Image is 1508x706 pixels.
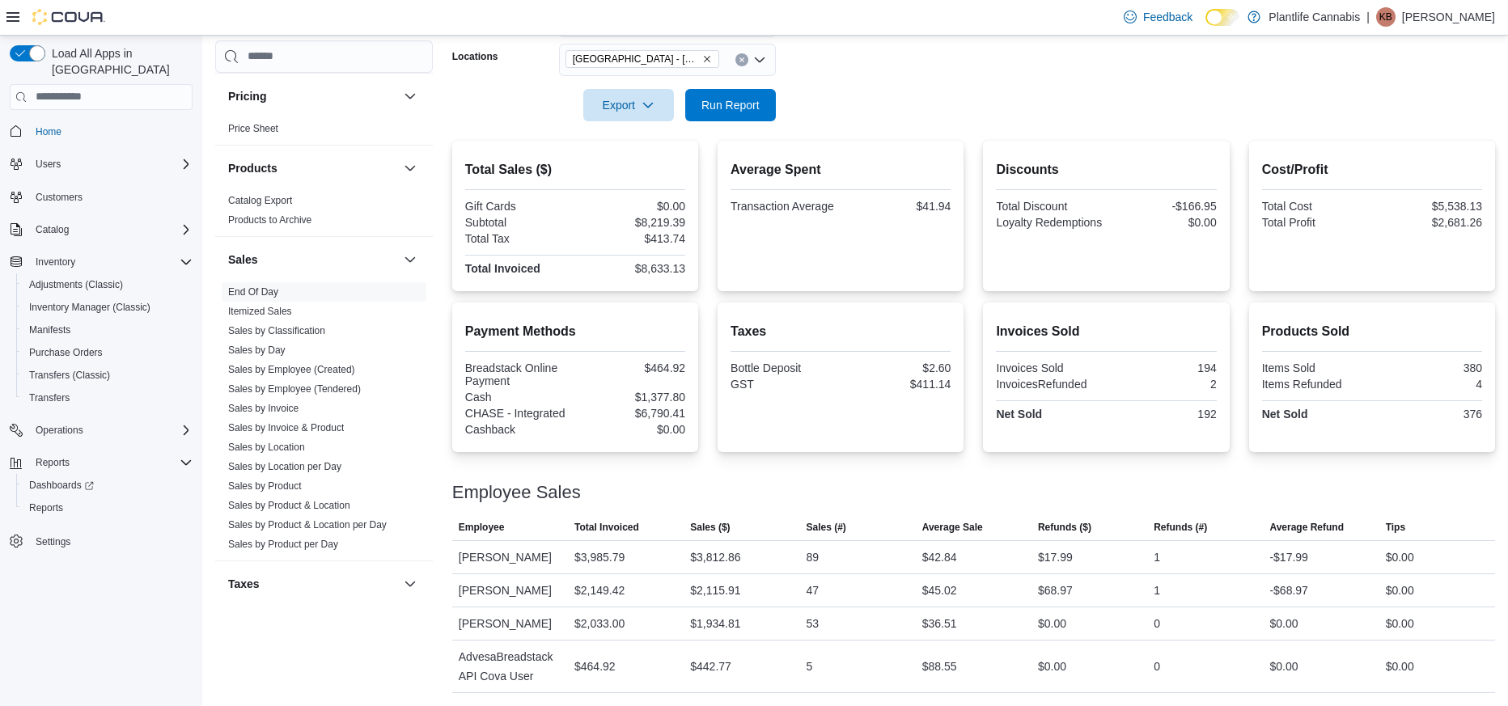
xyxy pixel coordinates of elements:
[400,159,420,178] button: Products
[228,123,278,134] a: Price Sheet
[996,361,1103,374] div: Invoices Sold
[731,160,951,180] h2: Average Spent
[1386,614,1414,633] div: $0.00
[735,53,748,66] button: Clear input
[29,252,193,272] span: Inventory
[574,521,639,534] span: Total Invoiced
[29,421,193,440] span: Operations
[29,532,77,552] a: Settings
[574,547,625,567] div: $3,985.79
[16,364,199,387] button: Transfers (Classic)
[29,220,193,239] span: Catalog
[228,539,338,550] a: Sales by Product per Day
[16,319,199,341] button: Manifests
[452,50,498,63] label: Locations
[228,363,355,376] span: Sales by Employee (Created)
[400,87,420,106] button: Pricing
[578,391,685,404] div: $1,377.80
[452,574,568,607] div: [PERSON_NAME]
[690,581,740,600] div: $2,115.91
[1154,521,1207,534] span: Refunds (#)
[996,408,1042,421] strong: Net Sold
[16,497,199,519] button: Reports
[3,451,199,474] button: Reports
[1386,657,1414,676] div: $0.00
[465,262,540,275] strong: Total Invoiced
[465,160,685,180] h2: Total Sales ($)
[731,322,951,341] h2: Taxes
[1269,657,1298,676] div: $0.00
[565,50,719,68] span: Edmonton - Albany
[922,547,957,567] div: $42.84
[1386,521,1405,534] span: Tips
[690,547,740,567] div: $3,812.86
[1038,614,1066,633] div: $0.00
[1379,7,1392,27] span: KB
[465,391,572,404] div: Cash
[1376,7,1396,27] div: Kim Bore
[1154,614,1160,633] div: 0
[29,346,103,359] span: Purchase Orders
[23,498,193,518] span: Reports
[690,657,731,676] div: $442.77
[228,500,350,511] a: Sales by Product & Location
[16,387,199,409] button: Transfers
[400,574,420,594] button: Taxes
[1262,408,1308,421] strong: Net Sold
[1110,361,1217,374] div: 194
[45,45,193,78] span: Load All Apps in [GEOGRAPHIC_DATA]
[23,388,193,408] span: Transfers
[1366,7,1370,27] p: |
[36,456,70,469] span: Reports
[23,298,193,317] span: Inventory Manager (Classic)
[23,498,70,518] a: Reports
[1402,7,1495,27] p: [PERSON_NAME]
[16,341,199,364] button: Purchase Orders
[228,306,292,317] a: Itemized Sales
[1386,581,1414,600] div: $0.00
[36,125,61,138] span: Home
[228,213,311,226] span: Products to Archive
[465,322,685,341] h2: Payment Methods
[23,275,129,294] a: Adjustments (Classic)
[702,54,712,64] button: Remove Edmonton - Albany from selection in this group
[465,407,572,420] div: CHASE - Integrated
[806,521,845,534] span: Sales (#)
[23,298,157,317] a: Inventory Manager (Classic)
[1262,361,1369,374] div: Items Sold
[16,296,199,319] button: Inventory Manager (Classic)
[465,232,572,245] div: Total Tax
[29,188,89,207] a: Customers
[29,154,67,174] button: Users
[228,252,258,268] h3: Sales
[36,424,83,437] span: Operations
[228,160,277,176] h3: Products
[29,453,76,472] button: Reports
[996,378,1103,391] div: InvoicesRefunded
[228,160,397,176] button: Products
[23,366,116,385] a: Transfers (Classic)
[23,366,193,385] span: Transfers (Classic)
[228,442,305,453] a: Sales by Location
[228,421,344,434] span: Sales by Invoice & Product
[731,200,837,213] div: Transaction Average
[29,453,193,472] span: Reports
[1375,200,1482,213] div: $5,538.13
[1262,216,1369,229] div: Total Profit
[578,200,685,213] div: $0.00
[228,305,292,318] span: Itemized Sales
[1269,614,1298,633] div: $0.00
[701,97,760,113] span: Run Report
[228,286,278,298] a: End Of Day
[753,53,766,66] button: Open list of options
[36,223,69,236] span: Catalog
[844,361,951,374] div: $2.60
[23,476,100,495] a: Dashboards
[3,251,199,273] button: Inventory
[36,535,70,548] span: Settings
[578,232,685,245] div: $413.74
[29,220,75,239] button: Catalog
[36,256,75,268] span: Inventory
[1375,378,1482,391] div: 4
[1154,657,1160,676] div: 0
